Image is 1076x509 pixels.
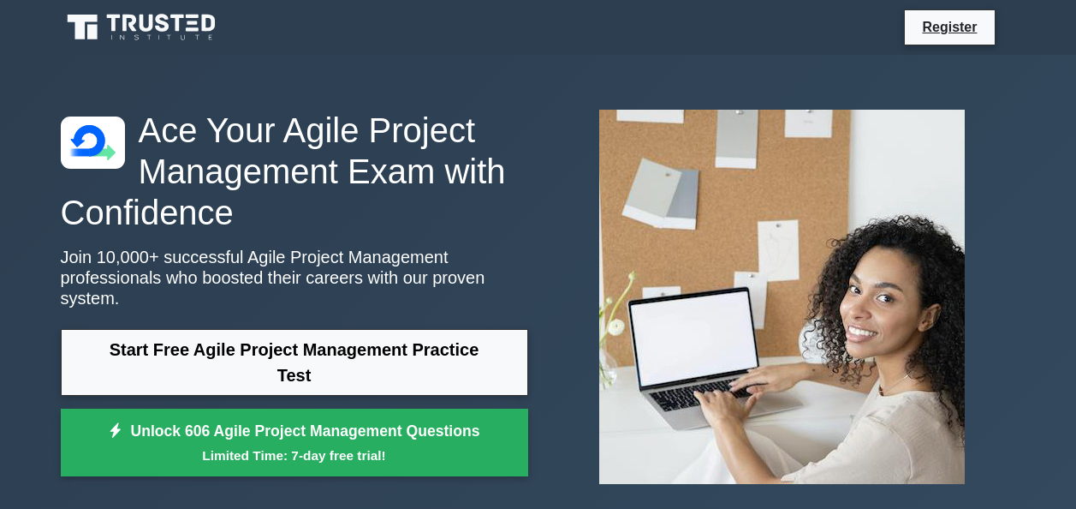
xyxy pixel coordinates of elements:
[61,247,528,308] p: Join 10,000+ successful Agile Project Management professionals who boosted their careers with our...
[61,329,528,396] a: Start Free Agile Project Management Practice Test
[61,409,528,477] a: Unlock 606 Agile Project Management QuestionsLimited Time: 7-day free trial!
[912,16,987,38] a: Register
[82,446,507,465] small: Limited Time: 7-day free trial!
[61,110,528,233] h1: Ace Your Agile Project Management Exam with Confidence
